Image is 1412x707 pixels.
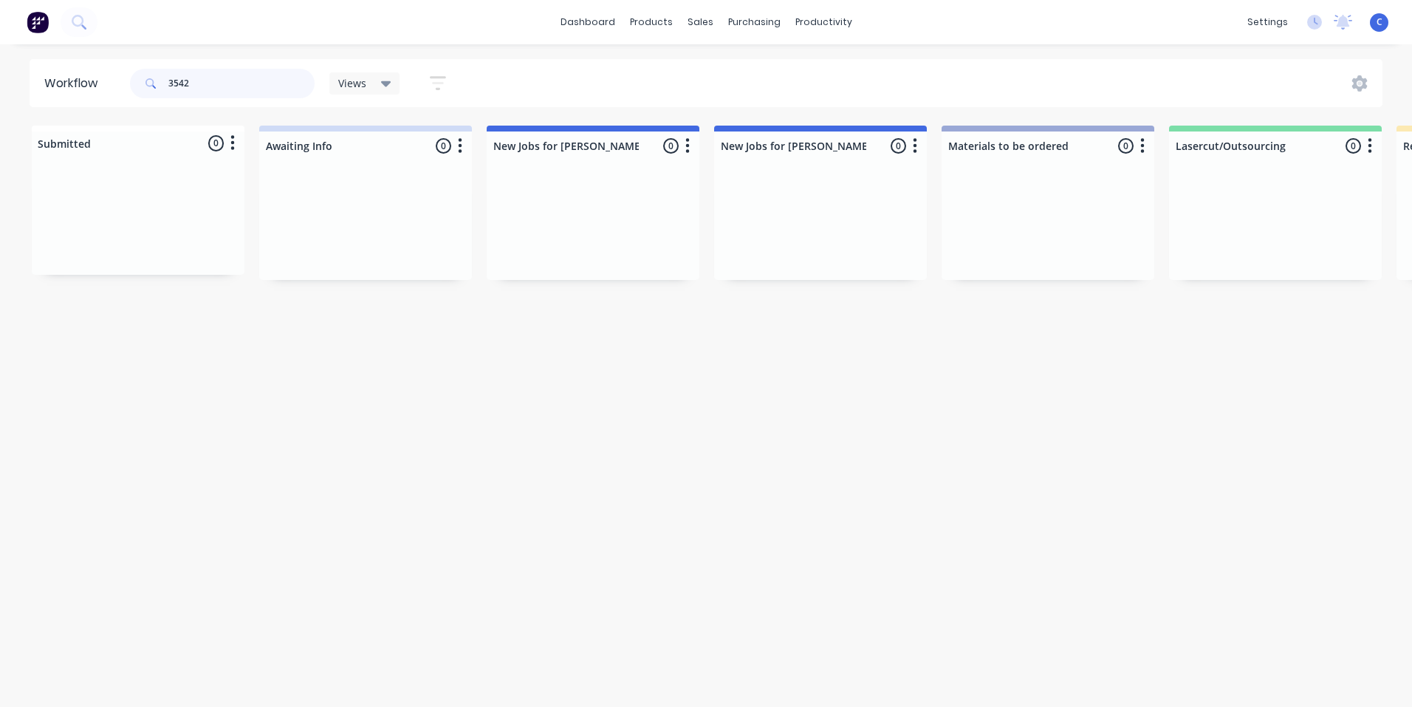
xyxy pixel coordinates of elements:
div: Workflow [44,75,105,92]
input: Search for orders... [168,69,315,98]
div: products [623,11,680,33]
img: Factory [27,11,49,33]
div: sales [680,11,721,33]
span: C [1377,16,1382,29]
a: dashboard [553,11,623,33]
div: purchasing [721,11,788,33]
span: Views [338,75,366,91]
div: productivity [788,11,860,33]
div: settings [1240,11,1295,33]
